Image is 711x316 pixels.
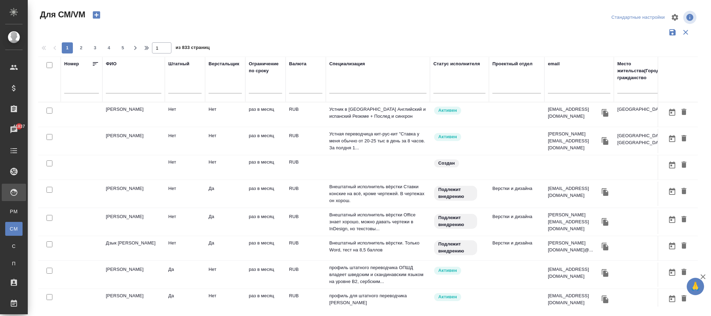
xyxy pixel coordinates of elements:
td: Да [205,210,245,234]
span: Для СМ/VM [38,9,85,20]
button: Удалить [678,240,690,252]
p: [EMAIL_ADDRESS][DOMAIN_NAME] [548,106,600,120]
a: 41837 [2,121,26,139]
td: RUB [286,263,326,287]
td: RUB [286,182,326,206]
span: 41837 [9,123,29,130]
div: Статус исполнителя [433,60,480,67]
span: 🙏 [689,279,701,294]
p: Создан [438,160,455,167]
td: Верстки и дизайна [489,236,544,260]
td: [PERSON_NAME] [102,289,165,313]
p: Подлежит внедрению [438,214,473,228]
button: Скопировать [600,268,610,278]
button: Удалить [678,292,690,305]
p: [PERSON_NAME][EMAIL_ADDRESS][DOMAIN_NAME] [548,211,600,232]
td: [GEOGRAPHIC_DATA] [614,102,676,127]
p: Активен [438,133,457,140]
td: RUB [286,155,326,180]
p: профиль штатного переводчика ОПШД владеет шведским и скандинавским языком на уровне В2, сербским... [329,264,426,285]
button: Удалить [678,132,690,145]
td: [PERSON_NAME] [102,263,165,287]
div: ФИО [106,60,117,67]
p: Устная переводчица кит-рус-кит "Ставка у меня обычно от 20-25 тыс в день за 8 часов. За полдня 1... [329,131,426,151]
td: RUB [286,236,326,260]
button: Скопировать [600,187,610,197]
a: CM [5,222,23,236]
td: RUB [286,129,326,153]
td: Нет [205,129,245,153]
td: раз в месяц [245,236,286,260]
p: Подлежит внедрению [438,241,473,255]
td: Нет [205,289,245,313]
td: раз в месяц [245,102,286,127]
span: CM [9,225,19,232]
p: Внештатный исполнитель вёрстки Ставки конские на всё, кроме чертежей. В чертежах он хорош. [329,183,426,204]
span: Посмотреть информацию [683,11,698,24]
button: Скопировать [600,217,610,227]
div: Свежая кровь: на первые 3 заказа по тематике ставь редактора и фиксируй оценки [433,185,485,201]
p: Подлежит внедрению [438,186,473,200]
td: раз в месяц [245,129,286,153]
button: Открыть календарь загрузки [666,266,678,279]
div: Проектный отдел [492,60,533,67]
button: Скопировать [600,241,610,252]
div: Штатный [168,60,189,67]
a: С [5,239,23,253]
span: PM [9,208,19,215]
div: Свежая кровь: на первые 3 заказа по тематике ставь редактора и фиксируй оценки [433,240,485,256]
button: 🙏 [687,278,704,295]
a: П [5,257,23,271]
button: Открыть календарь загрузки [666,292,678,305]
button: Удалить [678,266,690,279]
div: split button [610,12,667,23]
button: Удалить [678,159,690,172]
button: 5 [117,42,128,53]
div: Рядовой исполнитель: назначай с учетом рейтинга [433,132,485,142]
td: Нет [205,102,245,127]
p: Активен [438,293,457,300]
td: [PERSON_NAME] [102,102,165,127]
td: Нет [165,129,205,153]
td: раз в месяц [245,289,286,313]
p: Внештатный исполнитель вёрстки Office знает хорошо, можно давать чертежи в InDesign, но текстовы... [329,211,426,232]
td: RUB [286,210,326,234]
td: RUB [286,102,326,127]
button: Скопировать [600,294,610,305]
p: [PERSON_NAME][DOMAIN_NAME]@... [548,240,600,253]
div: Номер [64,60,79,67]
span: 5 [117,44,128,51]
td: раз в месяц [245,155,286,180]
button: 4 [103,42,115,53]
button: Открыть календарь загрузки [666,240,678,252]
td: Нет [165,102,205,127]
button: Открыть календарь загрузки [666,132,678,145]
span: 3 [90,44,101,51]
td: Нет [165,210,205,234]
button: Открыть календарь загрузки [666,106,678,119]
td: [PERSON_NAME] [102,210,165,234]
td: Да [165,289,205,313]
div: Рядовой исполнитель: назначай с учетом рейтинга [433,106,485,115]
td: RUB [286,289,326,313]
button: Сбросить фильтры [679,26,692,39]
td: Нет [165,236,205,260]
td: Верстки и дизайна [489,182,544,206]
p: Активен [438,107,457,114]
td: Да [165,263,205,287]
span: 2 [76,44,87,51]
td: Нет [165,182,205,206]
button: Открыть календарь загрузки [666,159,678,172]
span: Настроить таблицу [667,9,683,26]
div: Свежая кровь: на первые 3 заказа по тематике ставь редактора и фиксируй оценки [433,213,485,230]
div: Место жительства(Город), гражданство [617,60,673,81]
p: [EMAIL_ADDRESS][DOMAIN_NAME] [548,266,600,280]
button: Скопировать [600,108,610,118]
td: раз в месяц [245,182,286,206]
td: [PERSON_NAME] [102,129,165,153]
div: Специализация [329,60,365,67]
td: Верстки и дизайна [489,210,544,234]
div: email [548,60,560,67]
button: Открыть календарь загрузки [666,213,678,226]
button: Сохранить фильтры [666,26,679,39]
